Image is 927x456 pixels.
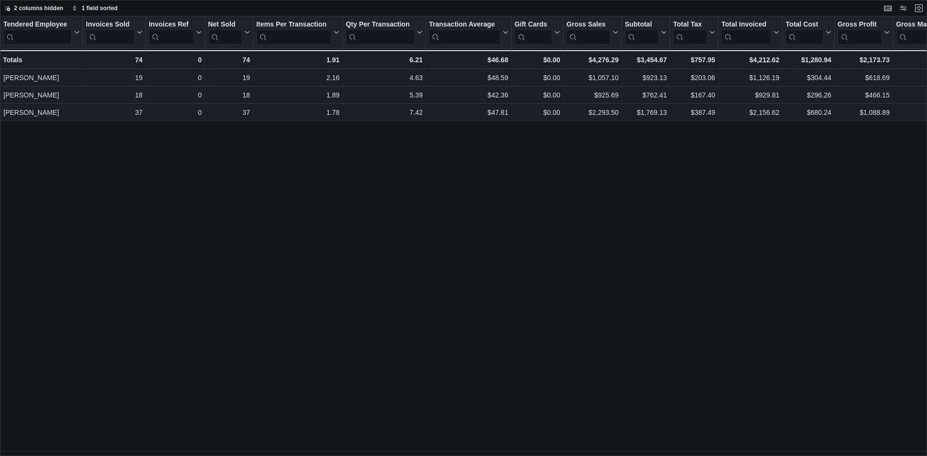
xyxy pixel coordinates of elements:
div: $2,293.50 [566,107,618,118]
div: $1,280.94 [786,54,831,66]
div: $1,126.19 [721,72,779,83]
div: 1.78 [256,107,340,118]
div: Net Sold [208,20,242,45]
div: Gross Sales [566,20,611,29]
div: $1,088.89 [838,107,890,118]
div: Invoices Ref [149,20,194,29]
div: Gift Cards [515,20,553,29]
div: $296.26 [786,89,831,101]
button: 1 field sorted [68,2,122,14]
div: $387.49 [673,107,715,118]
div: $3,454.67 [625,54,667,66]
div: Transaction Average [429,20,500,29]
button: Display options [898,2,909,14]
div: $757.95 [673,54,715,66]
div: 37 [86,107,142,118]
div: 19 [86,72,142,83]
div: $1,769.13 [625,107,667,118]
div: 4.63 [346,72,422,83]
span: 2 columns hidden [14,4,63,12]
button: Invoices Ref [149,20,201,45]
div: $618.69 [838,72,890,83]
button: Invoices Sold [86,20,142,45]
div: $167.40 [673,89,715,101]
div: $42.36 [429,89,508,101]
div: $0.00 [515,107,561,118]
div: 7.42 [346,107,422,118]
div: $4,212.62 [721,54,779,66]
div: 18 [208,89,250,101]
div: 1.89 [256,89,340,101]
div: 0 [149,72,201,83]
button: Gift Cards [515,20,561,45]
div: Total Cost [786,20,823,29]
div: Invoices Sold [86,20,135,45]
div: 19 [208,72,250,83]
div: 0 [149,89,201,101]
div: Invoices Ref [149,20,194,45]
button: Gross Sales [566,20,618,45]
div: Total Cost [786,20,823,45]
div: 5.39 [346,89,422,101]
div: $680.24 [786,107,831,118]
div: 74 [86,54,142,66]
div: Subtotal [625,20,659,29]
div: $47.81 [429,107,508,118]
div: Tendered Employee [3,20,72,45]
button: Net Sold [208,20,250,45]
div: 6.21 [346,54,422,66]
div: $762.41 [625,89,667,101]
div: $0.00 [515,72,561,83]
div: Gross Profit [838,20,882,29]
button: Subtotal [625,20,667,45]
div: Total Tax [673,20,707,45]
div: [PERSON_NAME] [3,107,80,118]
div: 0 [149,107,201,118]
div: Net Sold [208,20,242,29]
div: Qty Per Transaction [346,20,415,29]
div: Gross Sales [566,20,611,45]
div: 1.91 [256,54,340,66]
button: Items Per Transaction [256,20,340,45]
div: Gross Profit [838,20,882,45]
button: Total Invoiced [721,20,779,45]
div: 2.16 [256,72,340,83]
div: Tendered Employee [3,20,72,29]
div: $304.44 [786,72,831,83]
div: $923.13 [625,72,667,83]
div: Qty Per Transaction [346,20,415,45]
div: [PERSON_NAME] [3,72,80,83]
button: Gross Profit [838,20,890,45]
div: Subtotal [625,20,659,45]
div: $46.68 [429,54,508,66]
div: Totals [3,54,80,66]
button: 2 columns hidden [0,2,67,14]
button: Total Tax [673,20,715,45]
div: $1,057.10 [566,72,618,83]
button: Exit fullscreen [913,2,925,14]
div: 74 [208,54,250,66]
div: Invoices Sold [86,20,135,29]
div: $0.00 [515,89,561,101]
div: $929.81 [721,89,779,101]
span: 1 field sorted [82,4,118,12]
div: [PERSON_NAME] [3,89,80,101]
div: $48.59 [429,72,508,83]
div: $925.69 [566,89,618,101]
div: 0 [149,54,201,66]
div: $466.15 [838,89,890,101]
div: Total Tax [673,20,707,29]
div: Transaction Average [429,20,500,45]
button: Total Cost [786,20,831,45]
button: Keyboard shortcuts [882,2,894,14]
div: $2,173.73 [838,54,890,66]
div: $4,276.29 [566,54,618,66]
button: Transaction Average [429,20,508,45]
div: $2,156.62 [721,107,779,118]
div: 18 [86,89,142,101]
button: Qty Per Transaction [346,20,422,45]
div: $203.06 [673,72,715,83]
div: $0.00 [515,54,561,66]
div: Items Per Transaction [256,20,332,29]
div: 37 [208,107,250,118]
